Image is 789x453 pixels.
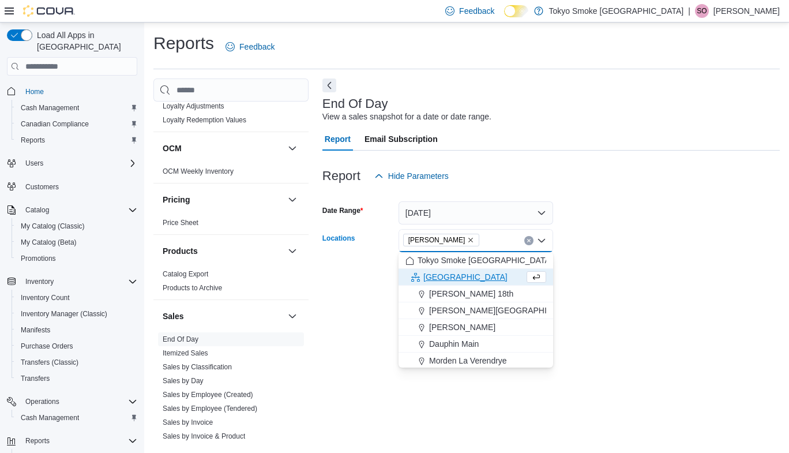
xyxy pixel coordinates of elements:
[16,372,54,385] a: Transfers
[163,390,253,399] span: Sales by Employee (Created)
[688,4,690,18] p: |
[697,4,707,18] span: SO
[16,291,74,305] a: Inventory Count
[16,133,137,147] span: Reports
[12,322,142,338] button: Manifests
[12,338,142,354] button: Purchase Orders
[163,245,198,257] h3: Products
[16,252,137,265] span: Promotions
[163,310,283,322] button: Sales
[21,293,70,302] span: Inventory Count
[163,349,208,358] span: Itemized Sales
[25,436,50,445] span: Reports
[21,179,137,194] span: Customers
[163,363,232,371] a: Sales by Classification
[25,159,43,168] span: Users
[21,84,137,98] span: Home
[153,216,309,234] div: Pricing
[21,119,89,129] span: Canadian Compliance
[325,128,351,151] span: Report
[418,254,553,266] span: Tokyo Smoke [GEOGRAPHIC_DATA]
[2,394,142,410] button: Operations
[12,410,142,426] button: Cash Management
[16,411,137,425] span: Cash Management
[21,156,137,170] span: Users
[2,178,142,195] button: Customers
[153,164,309,183] div: OCM
[388,170,449,182] span: Hide Parameters
[429,321,495,333] span: [PERSON_NAME]
[429,288,513,299] span: [PERSON_NAME] 18th
[549,4,684,18] p: Tokyo Smoke [GEOGRAPHIC_DATA]
[21,434,137,448] span: Reports
[23,5,75,17] img: Cova
[163,335,198,344] span: End Of Day
[322,111,491,123] div: View a sales snapshot for a date or date range.
[12,354,142,370] button: Transfers (Classic)
[16,339,137,353] span: Purchase Orders
[163,102,224,110] a: Loyalty Adjustments
[21,103,79,113] span: Cash Management
[21,203,54,217] button: Catalog
[163,115,246,125] span: Loyalty Redemption Values
[163,245,283,257] button: Products
[399,269,553,286] button: [GEOGRAPHIC_DATA]
[163,270,208,278] a: Catalog Export
[21,180,63,194] a: Customers
[429,305,580,316] span: [PERSON_NAME][GEOGRAPHIC_DATA]
[163,167,234,176] span: OCM Weekly Inventory
[322,234,355,243] label: Locations
[16,355,83,369] a: Transfers (Classic)
[153,99,309,132] div: Loyalty
[21,238,77,247] span: My Catalog (Beta)
[322,97,388,111] h3: End Of Day
[21,156,48,170] button: Users
[163,405,257,413] a: Sales by Employee (Tendered)
[21,254,56,263] span: Promotions
[163,362,232,372] span: Sales by Classification
[285,193,299,207] button: Pricing
[163,269,208,279] span: Catalog Export
[370,164,453,188] button: Hide Parameters
[16,323,55,337] a: Manifests
[16,411,84,425] a: Cash Management
[21,136,45,145] span: Reports
[713,4,780,18] p: [PERSON_NAME]
[16,117,137,131] span: Canadian Compliance
[399,353,553,369] button: Morden La Verendrye
[163,391,253,399] a: Sales by Employee (Created)
[429,355,507,366] span: Morden La Verendrye
[16,235,137,249] span: My Catalog (Beta)
[16,101,137,115] span: Cash Management
[467,237,474,244] button: Remove Regina Quance from selection in this group
[163,167,234,175] a: OCM Weekly Inventory
[163,283,222,293] span: Products to Archive
[21,275,58,289] button: Inventory
[221,35,279,58] a: Feedback
[16,219,137,233] span: My Catalog (Classic)
[163,376,204,385] span: Sales by Day
[2,155,142,171] button: Users
[12,100,142,116] button: Cash Management
[12,132,142,148] button: Reports
[12,218,142,234] button: My Catalog (Classic)
[423,271,508,283] span: [GEOGRAPHIC_DATA]
[25,277,54,286] span: Inventory
[2,83,142,99] button: Home
[163,143,182,154] h3: OCM
[524,236,533,245] button: Clear input
[12,116,142,132] button: Canadian Compliance
[695,4,709,18] div: Seth Osterhout
[21,222,85,231] span: My Catalog (Classic)
[21,395,137,409] span: Operations
[163,418,213,427] span: Sales by Invoice
[285,309,299,323] button: Sales
[12,290,142,306] button: Inventory Count
[537,236,546,245] button: Close list of options
[365,128,438,151] span: Email Subscription
[408,234,465,246] span: [PERSON_NAME]
[153,267,309,299] div: Products
[16,355,137,369] span: Transfers (Classic)
[163,432,245,441] span: Sales by Invoice & Product
[21,325,50,335] span: Manifests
